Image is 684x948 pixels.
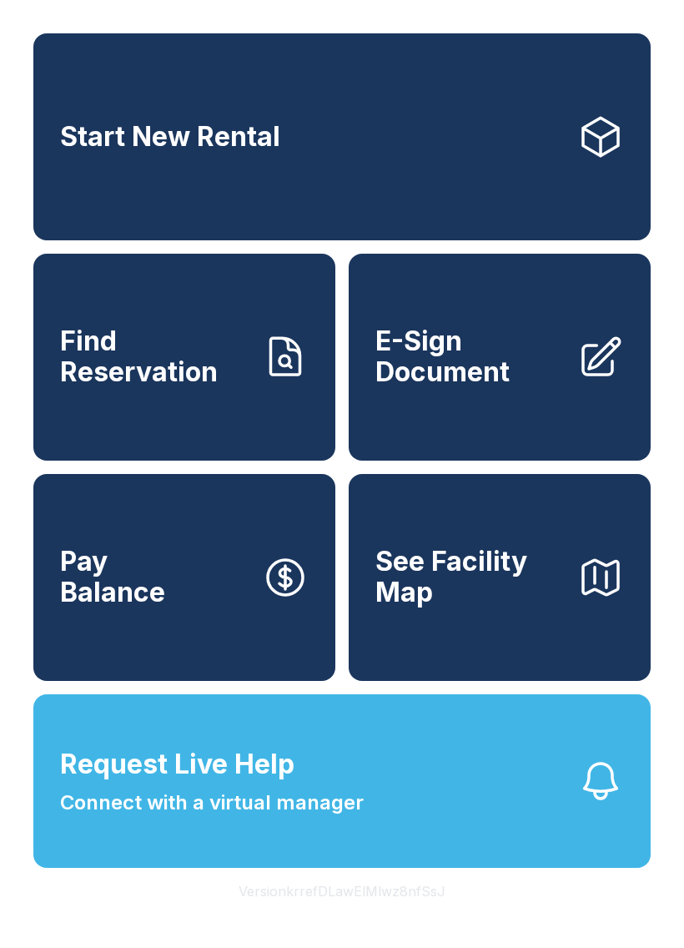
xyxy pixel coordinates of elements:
a: Start New Rental [33,33,651,240]
button: See Facility Map [349,474,651,681]
span: Connect with a virtual manager [60,788,364,818]
span: See Facility Map [375,547,564,608]
button: PayBalance [33,474,335,681]
span: Find Reservation [60,326,249,387]
span: Start New Rental [60,122,280,153]
a: Find Reservation [33,254,335,461]
button: VersionkrrefDLawElMlwz8nfSsJ [225,868,459,915]
span: E-Sign Document [375,326,564,387]
button: Request Live HelpConnect with a virtual manager [33,694,651,868]
a: E-Sign Document [349,254,651,461]
span: Pay Balance [60,547,165,608]
span: Request Live Help [60,744,294,784]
